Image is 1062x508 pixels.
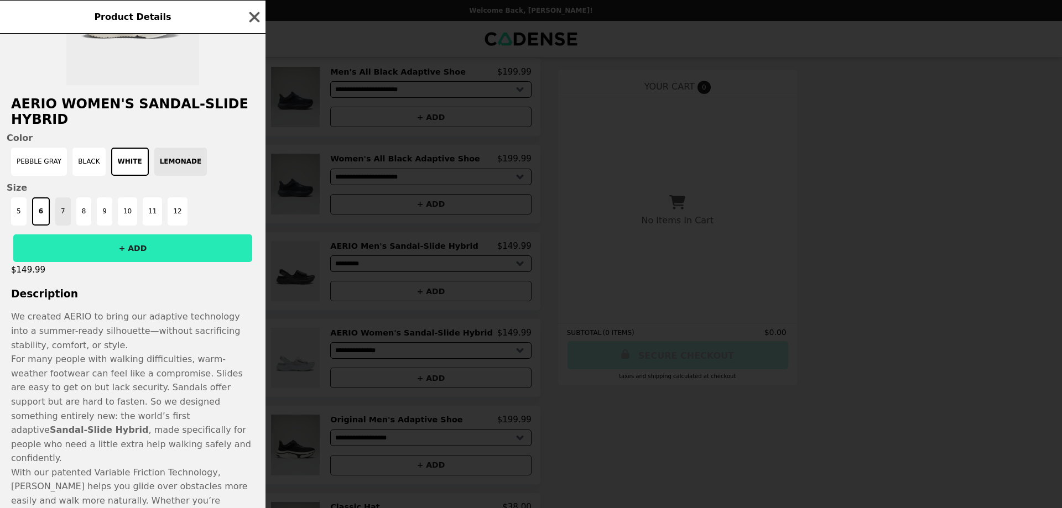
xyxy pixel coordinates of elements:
[111,148,149,176] button: White
[32,197,50,226] button: 6
[118,197,137,226] button: 10
[7,182,259,193] span: Size
[50,425,149,435] strong: Sandal-Slide Hybrid
[97,197,112,226] button: 9
[11,148,67,176] button: Pebble Gray
[143,197,162,226] button: 11
[94,12,171,22] span: Product Details
[76,197,92,226] button: 8
[11,352,254,465] p: For many people with walking difficulties, warm-weather footwear can feel like a compromise. Slid...
[55,197,71,226] button: 7
[11,197,27,226] button: 5
[168,197,187,226] button: 12
[7,133,259,143] span: Color
[13,234,252,262] button: + ADD
[72,148,105,176] button: Black
[11,310,254,352] p: We created AERIO to bring our adaptive technology into a summer-ready silhouette—without sacrific...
